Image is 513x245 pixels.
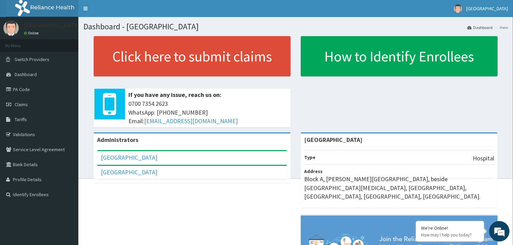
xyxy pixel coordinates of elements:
[128,99,287,126] span: 0700 7354 2623 WhatsApp: [PHONE_NUMBER] Email:
[97,136,138,144] b: Administrators
[421,232,479,238] p: How may I help you today?
[304,168,323,174] b: Address
[493,25,508,30] li: Here
[112,3,128,20] div: Minimize live chat window
[101,154,157,161] a: [GEOGRAPHIC_DATA]
[94,36,291,76] a: Click here to submit claims
[15,71,37,77] span: Dashboard
[473,154,494,163] p: Hospital
[304,136,362,144] strong: [GEOGRAPHIC_DATA]
[467,25,493,30] a: Dashboard
[304,154,315,160] b: Type
[15,101,28,107] span: Claims
[3,20,19,36] img: User Image
[421,225,479,231] div: We're Online!
[301,36,498,76] a: How to Identify Enrollees
[15,56,49,62] span: Switch Providers
[466,5,508,12] span: [GEOGRAPHIC_DATA]
[15,116,27,122] span: Tariffs
[24,31,40,35] a: Online
[144,117,238,125] a: [EMAIL_ADDRESS][DOMAIN_NAME]
[101,168,157,176] a: [GEOGRAPHIC_DATA]
[304,175,494,201] p: Block A, [PERSON_NAME][GEOGRAPHIC_DATA], beside [GEOGRAPHIC_DATA][MEDICAL_DATA], [GEOGRAPHIC_DATA...
[40,77,94,146] span: We're online!
[13,34,28,51] img: d_794563401_company_1708531726252_794563401
[454,4,462,13] img: User Image
[128,91,221,99] b: If you have any issue, reach us on:
[24,22,80,28] p: [GEOGRAPHIC_DATA]
[35,38,114,47] div: Chat with us now
[83,22,508,31] h1: Dashboard - [GEOGRAPHIC_DATA]
[3,168,130,192] textarea: Type your message and hit 'Enter'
